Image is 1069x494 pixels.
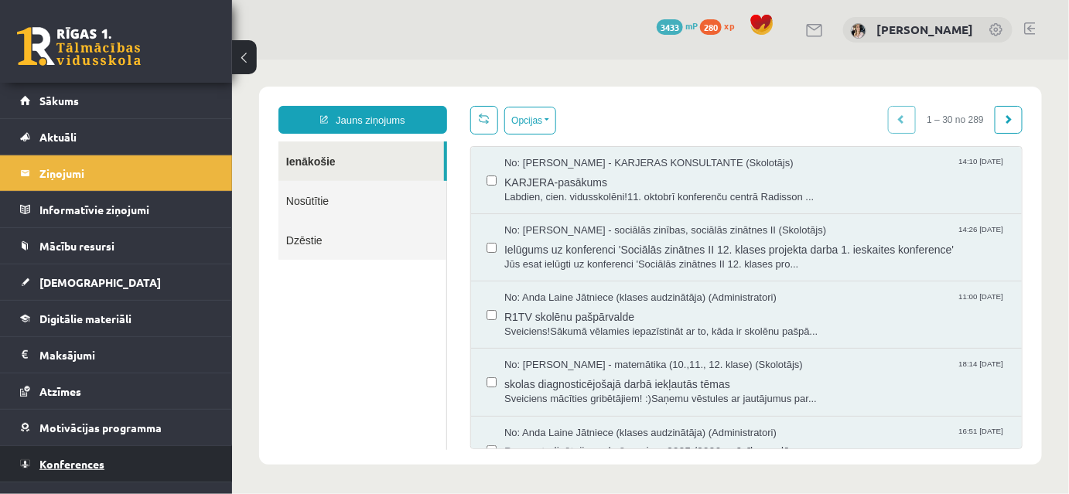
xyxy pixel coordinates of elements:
[39,384,81,398] span: Atzīmes
[272,246,774,265] span: R1TV skolēnu pašpārvalde
[272,164,774,212] a: No: [PERSON_NAME] - sociālās zinības, sociālās zinātnes II (Skolotājs) 14:26 [DATE] Ielūgums uz k...
[39,421,162,434] span: Motivācijas programma
[272,164,594,179] span: No: [PERSON_NAME] - sociālās zinības, sociālās zinātnes II (Skolotājs)
[20,155,213,191] a: Ziņojumi
[272,380,774,400] span: Par centralizētajiem eksāmeniem 2025./2026. mācību gadā.
[20,301,213,336] a: Digitālie materiāli
[272,231,545,246] span: No: Anda Laine Jātniece (klases audzinātāja) (Administratori)
[876,22,973,37] a: [PERSON_NAME]
[657,19,698,32] a: 3433 mP
[723,366,774,378] span: 16:51 [DATE]
[272,332,774,347] span: Sveiciens mācīties gribētājiem! :)Saņemu vēstules ar jautājumus par...
[39,275,161,289] span: [DEMOGRAPHIC_DATA]
[272,179,774,198] span: Ielūgums uz konferenci 'Sociālās zinātnes II 12. klases projekta darba 1. ieskaites konference'
[724,19,734,32] span: xp
[39,312,131,325] span: Digitālie materiāli
[272,298,774,346] a: No: [PERSON_NAME] - matemātika (10.,11., 12. klase) (Skolotājs) 18:14 [DATE] skolas diagnosticējo...
[39,192,213,227] legend: Informatīvie ziņojumi
[20,337,213,373] a: Maksājumi
[272,198,774,213] span: Jūs esat ielūgti uz konferenci 'Sociālās zinātnes II 12. klases pro...
[39,239,114,253] span: Mācību resursi
[272,313,774,332] span: skolas diagnosticējošajā darbā iekļautās tēmas
[684,46,763,74] span: 1 – 30 no 289
[39,94,79,107] span: Sākums
[20,264,213,300] a: [DEMOGRAPHIC_DATA]
[272,265,774,280] span: Sveiciens!Sākumā vēlamies iepazīstināt ar to, kāda ir skolēnu pašpā...
[272,131,774,145] span: Labdien, cien. vidusskolēni!11. oktobrī konferenču centrā Radisson ...
[723,298,774,310] span: 18:14 [DATE]
[700,19,742,32] a: 280 xp
[272,111,774,131] span: KARJERA-pasākums
[46,161,214,200] a: Dzēstie
[272,366,774,414] a: No: Anda Laine Jātniece (klases audzinātāja) (Administratori) 16:51 [DATE] Par centralizētajiem e...
[723,97,774,108] span: 14:10 [DATE]
[272,298,571,313] span: No: [PERSON_NAME] - matemātika (10.,11., 12. klase) (Skolotājs)
[272,366,545,381] span: No: Anda Laine Jātniece (klases audzinātāja) (Administratori)
[723,164,774,175] span: 14:26 [DATE]
[39,337,213,373] legend: Maksājumi
[851,23,866,39] img: Arta Kalniņa
[17,27,141,66] a: Rīgas 1. Tālmācības vidusskola
[46,82,212,121] a: Ienākošie
[20,410,213,445] a: Motivācijas programma
[46,121,214,161] a: Nosūtītie
[20,373,213,409] a: Atzīmes
[46,46,215,74] a: Jauns ziņojums
[20,228,213,264] a: Mācību resursi
[700,19,722,35] span: 280
[272,47,324,75] button: Opcijas
[39,457,104,471] span: Konferences
[272,97,774,145] a: No: [PERSON_NAME] - KARJERAS KONSULTANTE (Skolotājs) 14:10 [DATE] KARJERA-pasākums Labdien, cien....
[20,446,213,482] a: Konferences
[272,231,774,279] a: No: Anda Laine Jātniece (klases audzinātāja) (Administratori) 11:00 [DATE] R1TV skolēnu pašpārval...
[20,119,213,155] a: Aktuāli
[685,19,698,32] span: mP
[39,155,213,191] legend: Ziņojumi
[657,19,683,35] span: 3433
[20,83,213,118] a: Sākums
[20,192,213,227] a: Informatīvie ziņojumi
[723,231,774,243] span: 11:00 [DATE]
[272,97,562,111] span: No: [PERSON_NAME] - KARJERAS KONSULTANTE (Skolotājs)
[39,130,77,144] span: Aktuāli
